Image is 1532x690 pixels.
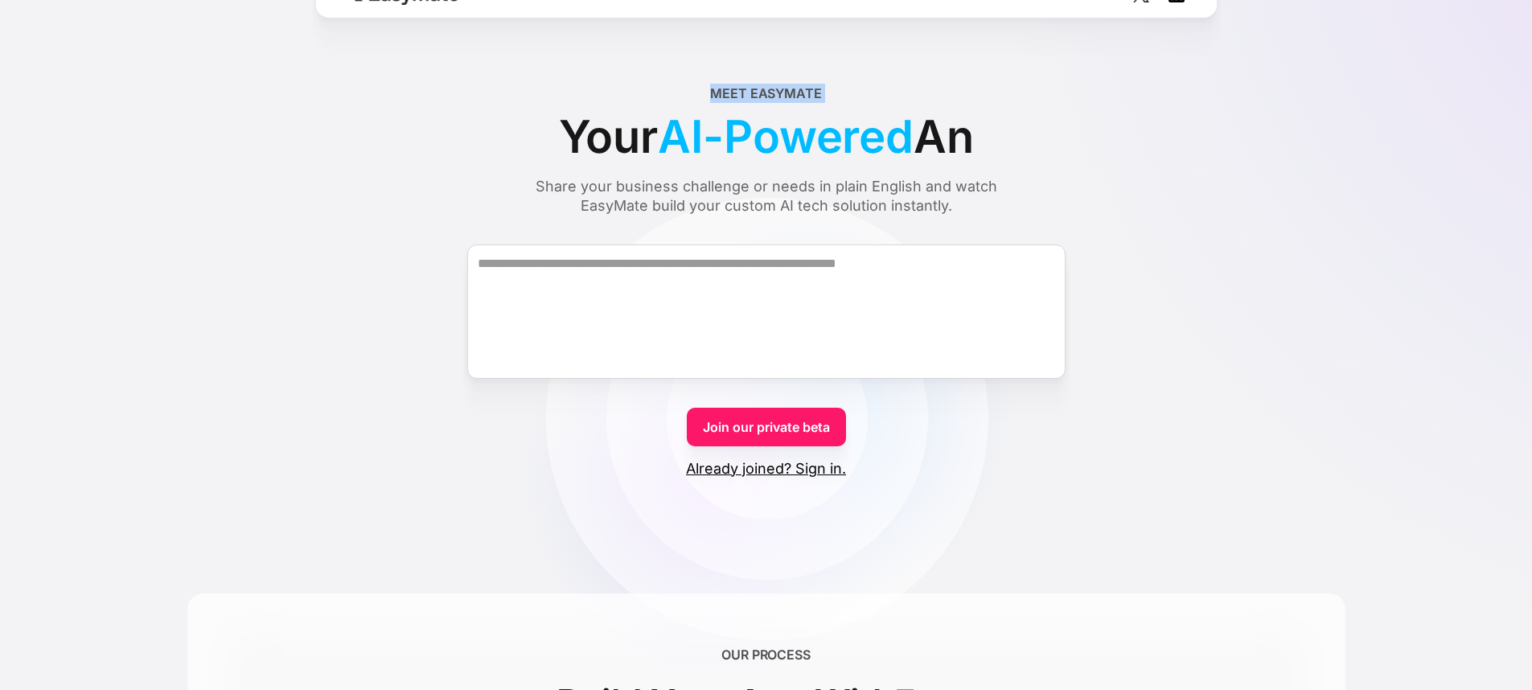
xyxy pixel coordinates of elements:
[559,103,974,170] div: Your
[687,408,846,446] a: Join our private beta
[658,103,914,170] span: AI-Powered
[505,177,1028,216] div: Share your business challenge or needs in plain English and watch EasyMate build your custom AI t...
[721,645,811,664] div: OUR PROCESS
[187,216,1345,478] form: Form
[914,103,974,170] span: An
[710,84,822,103] div: Meet EasyMate
[686,459,846,478] a: Already joined? Sign in.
